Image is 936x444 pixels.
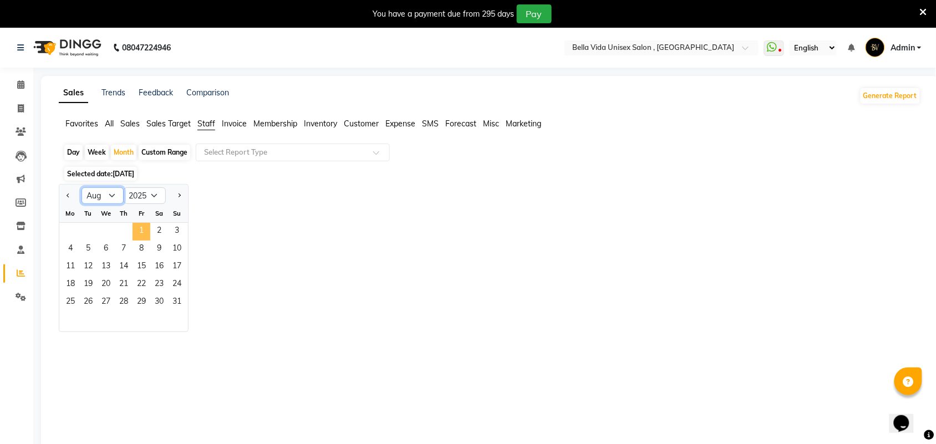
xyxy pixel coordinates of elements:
[175,187,184,205] button: Next month
[168,276,186,294] span: 24
[105,119,114,129] span: All
[133,205,150,222] div: Fr
[115,258,133,276] span: 14
[124,187,166,204] select: Select year
[97,241,115,258] span: 6
[133,241,150,258] span: 8
[385,119,415,129] span: Expense
[150,276,168,294] div: Saturday, August 23, 2025
[373,8,515,20] div: You have a payment due from 295 days
[97,294,115,312] span: 27
[150,258,168,276] span: 16
[111,145,136,160] div: Month
[115,276,133,294] span: 21
[79,258,97,276] span: 12
[168,241,186,258] span: 10
[150,276,168,294] span: 23
[64,145,83,160] div: Day
[97,241,115,258] div: Wednesday, August 6, 2025
[59,83,88,103] a: Sales
[253,119,297,129] span: Membership
[28,32,104,63] img: logo
[115,258,133,276] div: Thursday, August 14, 2025
[222,119,247,129] span: Invoice
[97,276,115,294] div: Wednesday, August 20, 2025
[861,88,920,104] button: Generate Report
[150,223,168,241] span: 2
[150,258,168,276] div: Saturday, August 16, 2025
[79,294,97,312] div: Tuesday, August 26, 2025
[101,88,125,98] a: Trends
[64,167,137,181] span: Selected date:
[120,119,140,129] span: Sales
[122,32,171,63] b: 08047224946
[97,294,115,312] div: Wednesday, August 27, 2025
[139,88,173,98] a: Feedback
[64,187,73,205] button: Previous month
[146,119,191,129] span: Sales Target
[150,223,168,241] div: Saturday, August 2, 2025
[65,119,98,129] span: Favorites
[139,145,190,160] div: Custom Range
[168,276,186,294] div: Sunday, August 24, 2025
[62,294,79,312] div: Monday, August 25, 2025
[168,258,186,276] span: 17
[506,119,541,129] span: Marketing
[133,294,150,312] span: 29
[422,119,439,129] span: SMS
[62,205,79,222] div: Mo
[304,119,337,129] span: Inventory
[79,205,97,222] div: Tu
[168,294,186,312] div: Sunday, August 31, 2025
[85,145,109,160] div: Week
[82,187,124,204] select: Select month
[168,223,186,241] span: 3
[517,4,552,23] button: Pay
[168,205,186,222] div: Su
[891,42,915,54] span: Admin
[62,258,79,276] div: Monday, August 11, 2025
[133,241,150,258] div: Friday, August 8, 2025
[866,38,885,57] img: Admin
[186,88,229,98] a: Comparison
[150,294,168,312] span: 30
[133,276,150,294] div: Friday, August 22, 2025
[62,276,79,294] span: 18
[889,400,925,433] iframe: chat widget
[168,294,186,312] span: 31
[115,205,133,222] div: Th
[79,276,97,294] div: Tuesday, August 19, 2025
[445,119,476,129] span: Forecast
[115,241,133,258] div: Thursday, August 7, 2025
[344,119,379,129] span: Customer
[97,205,115,222] div: We
[79,241,97,258] div: Tuesday, August 5, 2025
[62,294,79,312] span: 25
[115,276,133,294] div: Thursday, August 21, 2025
[133,276,150,294] span: 22
[168,258,186,276] div: Sunday, August 17, 2025
[79,258,97,276] div: Tuesday, August 12, 2025
[150,294,168,312] div: Saturday, August 30, 2025
[79,276,97,294] span: 19
[97,276,115,294] span: 20
[115,294,133,312] span: 28
[133,294,150,312] div: Friday, August 29, 2025
[115,241,133,258] span: 7
[97,258,115,276] span: 13
[115,294,133,312] div: Thursday, August 28, 2025
[150,205,168,222] div: Sa
[197,119,215,129] span: Staff
[62,241,79,258] div: Monday, August 4, 2025
[168,223,186,241] div: Sunday, August 3, 2025
[97,258,115,276] div: Wednesday, August 13, 2025
[113,170,134,178] span: [DATE]
[79,241,97,258] span: 5
[133,258,150,276] span: 15
[62,258,79,276] span: 11
[483,119,499,129] span: Misc
[62,276,79,294] div: Monday, August 18, 2025
[133,223,150,241] span: 1
[62,241,79,258] span: 4
[79,294,97,312] span: 26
